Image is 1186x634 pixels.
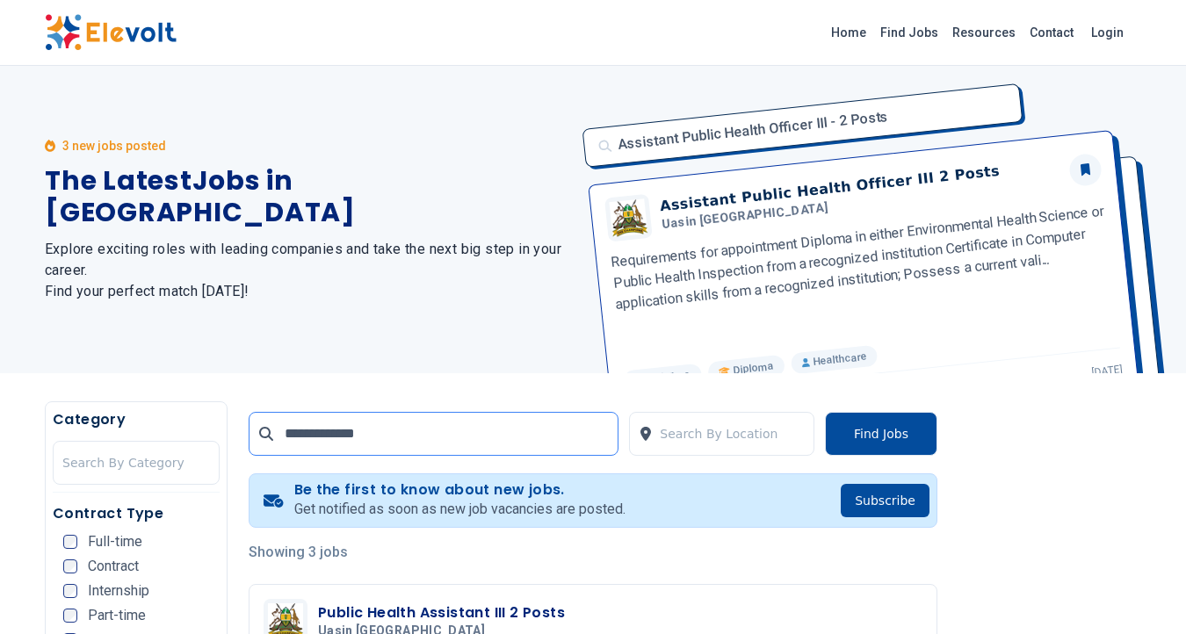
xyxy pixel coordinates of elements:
h1: The Latest Jobs in [GEOGRAPHIC_DATA] [45,165,572,228]
p: 3 new jobs posted [62,137,166,155]
img: Elevolt [45,14,177,51]
span: Internship [88,584,149,598]
span: Full-time [88,535,142,549]
h5: Category [53,409,220,430]
p: Get notified as soon as new job vacancies are posted. [294,499,626,520]
h4: Be the first to know about new jobs. [294,481,626,499]
h5: Contract Type [53,503,220,524]
p: Showing 3 jobs [249,542,937,563]
input: Contract [63,559,77,573]
span: Part-time [88,609,146,623]
a: Home [824,18,873,47]
iframe: Chat Widget [1098,550,1186,634]
span: Contract [88,559,139,573]
input: Full-time [63,535,77,549]
button: Find Jobs [825,412,937,456]
h3: Public Health Assistant III 2 Posts [318,602,565,623]
input: Part-time [63,609,77,623]
button: Subscribe [841,484,929,517]
h2: Explore exciting roles with leading companies and take the next big step in your career. Find you... [45,239,572,302]
a: Resources [945,18,1023,47]
a: Contact [1023,18,1081,47]
input: Internship [63,584,77,598]
a: Find Jobs [873,18,945,47]
a: Login [1081,15,1134,50]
